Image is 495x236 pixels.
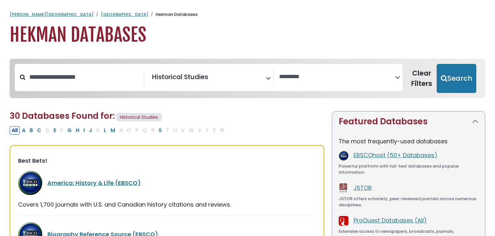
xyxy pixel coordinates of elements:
[25,72,144,82] input: Search database by title or keyword
[10,110,115,122] span: 30 Databases Found for:
[157,126,164,135] button: Filter Results S
[20,126,27,135] button: Filter Results A
[116,113,162,122] span: Historical Studies
[437,64,476,93] button: Submit for Search Results
[109,126,117,135] button: Filter Results M
[101,11,148,17] a: [GEOGRAPHIC_DATA]
[10,11,485,18] nav: breadcrumb
[10,11,93,17] a: [PERSON_NAME][GEOGRAPHIC_DATA]
[339,163,479,176] div: Powerful platform with full-text databases and popular information.
[152,72,208,82] span: Historical Studies
[354,151,437,159] a: EBSCOhost (50+ Databases)
[18,171,42,195] img: Logo - Text reading EBSCO
[18,157,316,164] h3: Best Bets!
[354,184,372,192] a: JSTOR
[406,64,437,93] button: Clear Filters
[10,126,227,134] div: Alpha-list to filter by first letter of database name
[47,179,141,187] a: America: History & Life (EBSCO)
[10,126,20,135] button: All
[18,200,316,209] div: Covers 1,700 journals with U.S. and Canadian history citations and reviews.
[65,126,73,135] button: Filter Results G
[52,126,58,135] button: Filter Results E
[82,126,87,135] button: Filter Results I
[148,11,198,18] li: Hekman Databases
[10,59,485,98] nav: Search filters
[35,126,43,135] button: Filter Results C
[209,76,214,82] textarea: Search
[279,74,395,80] textarea: Search
[74,126,81,135] button: Filter Results H
[87,126,94,135] button: Filter Results J
[339,196,479,208] div: JSTOR offers scholarly, peer-reviewed journals across numerous disciplines.
[28,126,35,135] button: Filter Results B
[102,126,108,135] button: Filter Results L
[332,111,485,132] button: Featured Databases
[10,24,485,46] h1: Hekman Databases
[354,216,427,224] a: ProQuest Databases (All)
[339,137,479,146] p: The most frequently-used databases
[150,72,208,82] li: Historical Studies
